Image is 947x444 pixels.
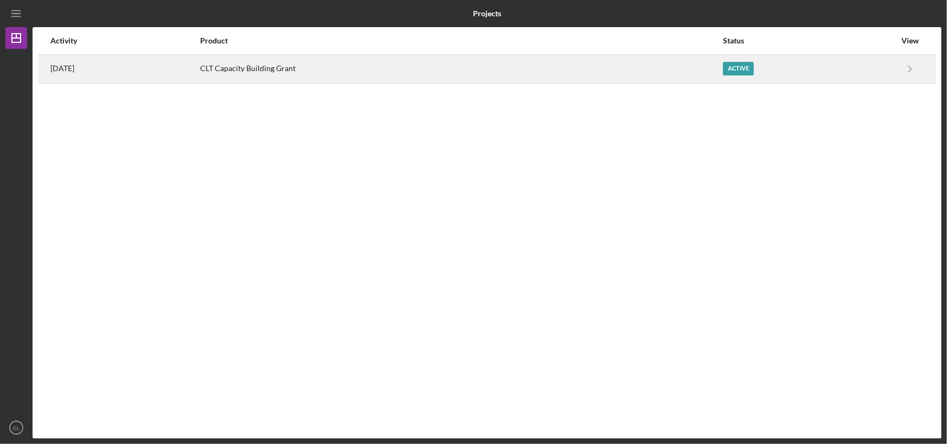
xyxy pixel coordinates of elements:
div: CLT Capacity Building Grant [200,55,722,83]
b: Projects [473,9,501,18]
div: Product [200,36,722,45]
div: Status [723,36,895,45]
div: View [897,36,924,45]
div: Activity [50,36,199,45]
text: CL [13,425,20,431]
time: 2025-07-31 14:45 [50,64,74,73]
button: CL [5,417,27,439]
div: Active [723,62,754,75]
